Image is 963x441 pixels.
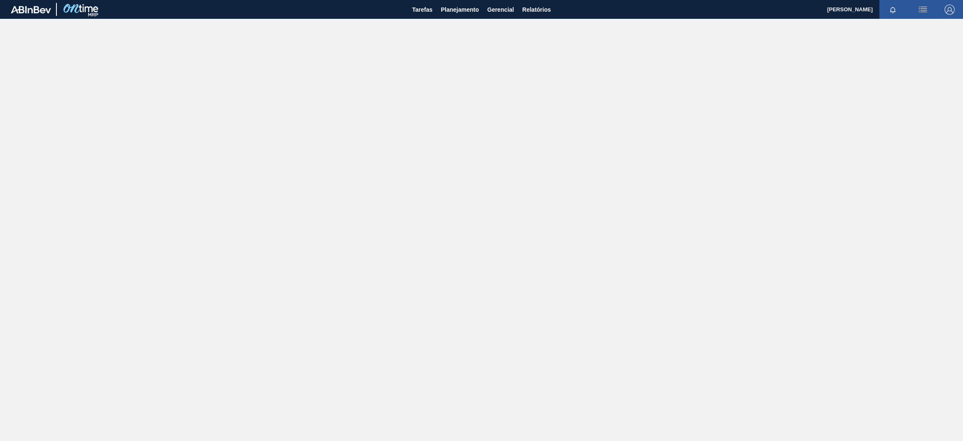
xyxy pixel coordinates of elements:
button: Notificações [879,4,906,15]
span: Relatórios [522,5,551,15]
span: Planejamento [441,5,479,15]
span: Gerencial [487,5,514,15]
img: userActions [918,5,928,15]
img: TNhmsLtSVTkK8tSr43FrP2fwEKptu5GPRR3wAAAABJRU5ErkJggg== [11,6,51,13]
img: Logout [945,5,955,15]
span: Tarefas [412,5,433,15]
